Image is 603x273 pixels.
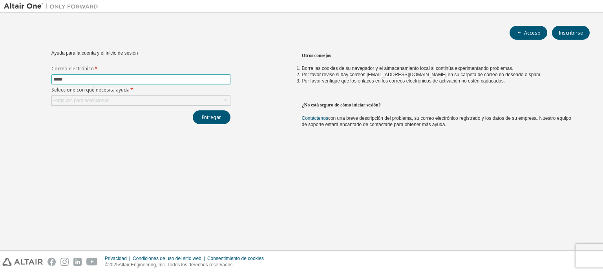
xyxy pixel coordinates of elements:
[207,256,264,261] font: Consentimiento de cookies
[53,98,109,103] font: Haga clic para seleccionar
[52,96,230,105] div: Haga clic para seleccionar
[2,258,43,266] img: altair_logo.svg
[73,258,82,266] img: linkedin.svg
[60,258,69,266] img: instagram.svg
[133,256,201,261] font: Condiciones de uso del sitio web
[302,115,328,121] a: Contáctenos
[119,262,234,268] font: Altair Engineering, Inc. Todos los derechos reservados.
[302,78,505,84] font: Por favor verifique que los enlaces en los correos electrónicos de activación no estén caducados.
[524,29,541,36] font: Acceso
[105,256,127,261] font: Privacidad
[302,102,381,108] font: ¿No está seguro de cómo iniciar sesión?
[559,29,583,36] font: Inscribirse
[193,110,230,124] button: Entregar
[51,50,138,56] font: Ayuda para la cuenta y el inicio de sesión
[48,258,56,266] img: facebook.svg
[51,65,94,72] font: Correo electrónico
[302,53,331,58] font: Otros consejos
[552,26,590,40] button: Inscribirse
[510,26,547,40] button: Acceso
[302,66,513,71] font: Borre las cookies de su navegador y el almacenamiento local si continúa experimentando problemas.
[302,72,542,77] font: Por favor revise si hay correos [EMAIL_ADDRESS][DOMAIN_NAME] en su carpeta de correo no deseado o...
[86,258,98,266] img: youtube.svg
[105,262,108,268] font: ©
[51,86,130,93] font: Seleccione con qué necesita ayuda
[4,2,102,10] img: Altair Uno
[202,114,221,121] font: Entregar
[108,262,119,268] font: 2025
[302,115,571,127] font: con una breve descripción del problema, su correo electrónico registrado y los datos de su empres...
